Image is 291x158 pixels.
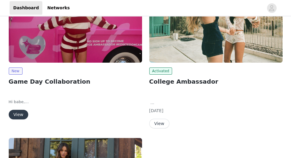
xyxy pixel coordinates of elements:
[149,119,169,128] button: View
[149,67,172,75] span: Activated
[9,67,23,75] span: New
[9,99,142,105] p: Hi babe,
[9,112,28,117] a: View
[149,108,163,113] span: [DATE]
[149,77,283,86] h2: College Ambassador
[149,121,169,126] a: View
[9,77,142,86] h2: Game Day Collaboration
[9,110,28,119] button: View
[10,1,42,15] a: Dashboard
[269,3,274,13] div: avatar
[44,1,73,15] a: Networks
